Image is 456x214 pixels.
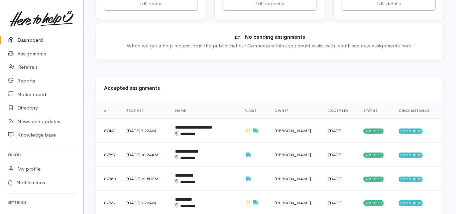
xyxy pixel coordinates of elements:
[399,177,423,182] span: Community
[121,167,170,191] td: [DATE] 12:58PM
[121,119,170,143] td: [DATE] 9:23AM
[170,103,239,119] th: Name
[8,150,75,159] h6: Profile
[104,85,160,91] b: Accepted assignments
[363,177,384,182] span: Accepted
[328,152,342,158] time: [DATE]
[358,103,393,119] th: Status
[328,176,342,182] time: [DATE]
[96,103,121,119] th: #
[393,103,444,119] th: Circumstance
[399,129,423,134] span: Community
[8,198,75,207] h6: Settings
[269,143,323,167] td: [PERSON_NAME]
[399,200,423,206] span: Community
[121,103,170,119] th: Received
[96,167,121,191] td: 87850
[269,167,323,191] td: [PERSON_NAME]
[363,200,384,206] span: Accepted
[363,153,384,158] span: Accepted
[96,143,121,167] td: 87827
[106,42,434,50] div: When we get a help request from the public that our Connectors think you could assist with, you'l...
[239,103,269,119] th: Flags
[269,103,323,119] th: Owner
[328,128,342,134] time: [DATE]
[399,153,423,158] span: Community
[363,129,384,134] span: Accepted
[245,34,305,40] b: No pending assignments
[96,119,121,143] td: 87441
[121,143,170,167] td: [DATE] 10:24AM
[269,119,323,143] td: [PERSON_NAME]
[328,200,342,206] time: [DATE]
[323,103,358,119] th: Accepted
